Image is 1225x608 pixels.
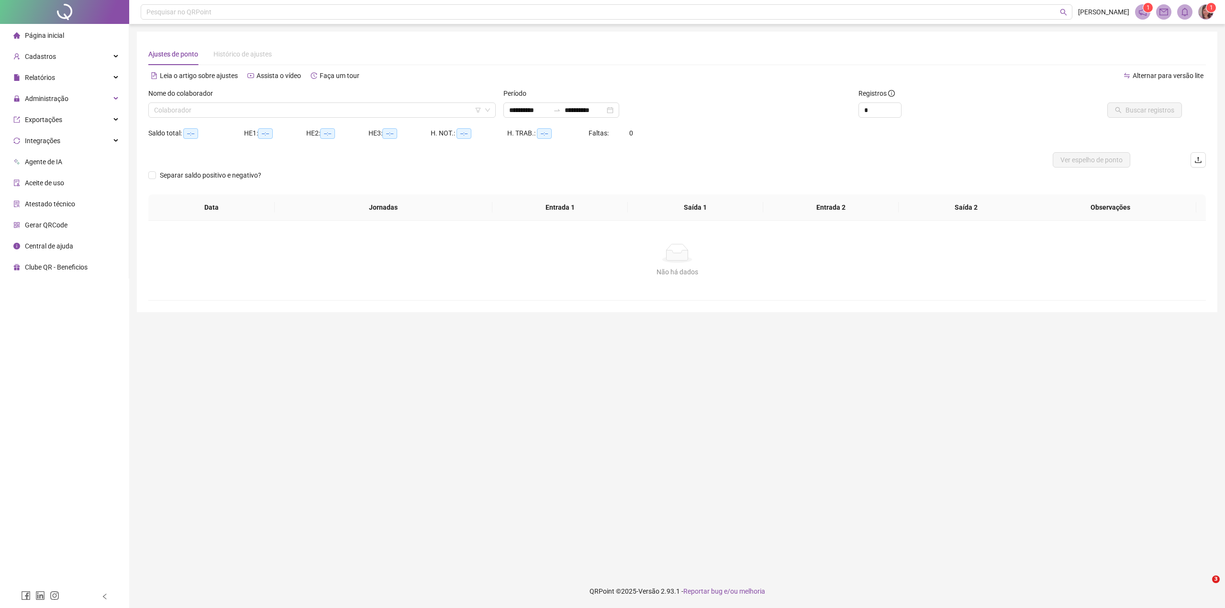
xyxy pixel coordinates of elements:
[25,179,64,187] span: Aceite de uso
[148,194,275,221] th: Data
[160,72,238,79] span: Leia o artigo sobre ajustes
[1147,4,1150,11] span: 1
[13,222,20,228] span: qrcode
[553,106,561,114] span: swap-right
[25,263,88,271] span: Clube QR - Beneficios
[151,72,157,79] span: file-text
[25,95,68,102] span: Administração
[13,116,20,123] span: export
[1180,8,1189,16] span: bell
[13,180,20,186] span: audit
[21,591,31,600] span: facebook
[50,591,59,600] span: instagram
[148,50,198,58] span: Ajustes de ponto
[160,267,1194,277] div: Não há dados
[1053,152,1130,168] button: Ver espelho de ponto
[320,128,335,139] span: --:--
[485,107,490,113] span: down
[1143,3,1153,12] sup: 1
[1133,72,1203,79] span: Alternar para versão lite
[683,587,765,595] span: Reportar bug e/ou melhoria
[25,221,67,229] span: Gerar QRCode
[1060,9,1067,16] span: search
[1124,72,1130,79] span: swap
[1192,575,1215,598] iframe: Intercom live chat
[156,170,265,180] span: Separar saldo positivo e negativo?
[858,88,895,99] span: Registros
[129,574,1225,608] footer: QRPoint © 2025 - 2.93.1 -
[1138,8,1147,16] span: notification
[628,194,763,221] th: Saída 1
[1210,4,1213,11] span: 1
[638,587,659,595] span: Versão
[275,194,492,221] th: Jornadas
[320,72,359,79] span: Faça um tour
[13,264,20,270] span: gift
[475,107,481,113] span: filter
[507,128,589,139] div: H. TRAB.:
[1194,156,1202,164] span: upload
[589,129,610,137] span: Faltas:
[1206,3,1216,12] sup: Atualize o seu contato no menu Meus Dados
[247,72,254,79] span: youtube
[492,194,628,221] th: Entrada 1
[25,200,75,208] span: Atestado técnico
[13,243,20,249] span: info-circle
[368,128,431,139] div: HE 3:
[1199,5,1213,19] img: 77053
[311,72,317,79] span: history
[1212,575,1220,583] span: 3
[1159,8,1168,16] span: mail
[148,128,244,139] div: Saldo total:
[25,53,56,60] span: Cadastros
[25,116,62,124] span: Exportações
[148,88,219,99] label: Nome do colaborador
[382,128,397,139] span: --:--
[763,194,899,221] th: Entrada 2
[1078,7,1129,17] span: [PERSON_NAME]
[888,90,895,97] span: info-circle
[306,128,368,139] div: HE 2:
[13,53,20,60] span: user-add
[13,137,20,144] span: sync
[431,128,507,139] div: H. NOT.:
[553,106,561,114] span: to
[629,129,633,137] span: 0
[35,591,45,600] span: linkedin
[25,242,73,250] span: Central de ajuda
[25,74,55,81] span: Relatórios
[1032,202,1189,213] span: Observações
[457,128,471,139] span: --:--
[503,88,533,99] label: Período
[13,32,20,39] span: home
[899,194,1034,221] th: Saída 2
[183,128,198,139] span: --:--
[244,128,306,139] div: HE 1:
[258,128,273,139] span: --:--
[25,158,62,166] span: Agente de IA
[13,201,20,207] span: solution
[25,137,60,145] span: Integrações
[13,74,20,81] span: file
[537,128,552,139] span: --:--
[13,95,20,102] span: lock
[213,50,272,58] span: Histórico de ajustes
[1024,194,1196,221] th: Observações
[25,32,64,39] span: Página inicial
[1107,102,1182,118] button: Buscar registros
[256,72,301,79] span: Assista o vídeo
[101,593,108,600] span: left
